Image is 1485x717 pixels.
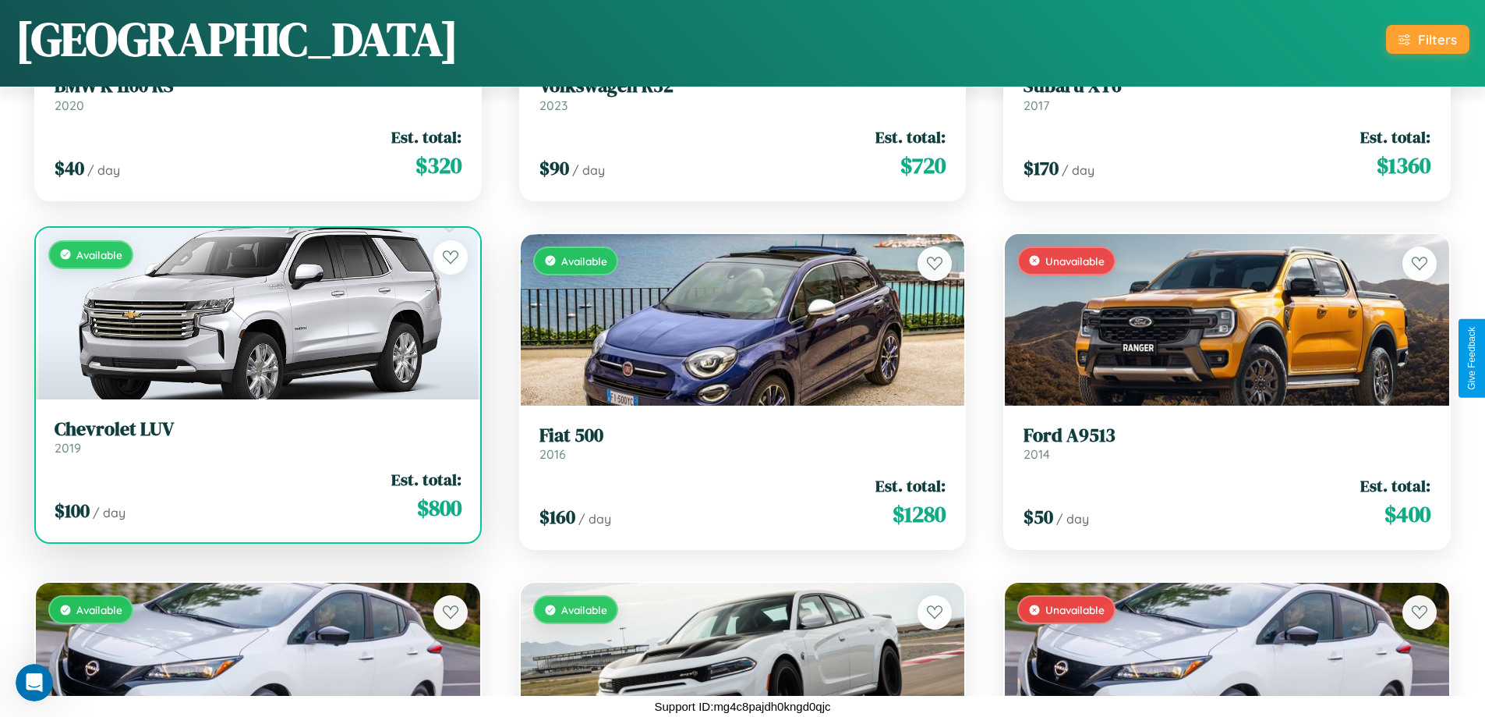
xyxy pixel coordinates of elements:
span: / day [1062,162,1094,178]
span: $ 400 [1384,499,1430,530]
span: 2019 [55,440,81,456]
span: $ 720 [900,150,946,181]
span: 2017 [1024,98,1049,113]
span: $ 320 [415,150,461,181]
span: 2016 [539,446,566,462]
h3: Volkswagen R32 [539,75,946,98]
span: Available [76,248,122,261]
span: Est. total: [875,126,946,148]
span: $ 1280 [893,499,946,530]
span: / day [93,505,126,520]
h3: Ford A9513 [1024,424,1430,447]
h1: [GEOGRAPHIC_DATA] [16,7,458,71]
span: Available [561,603,607,616]
a: Chevrolet LUV2019 [55,418,461,456]
span: / day [87,162,120,178]
span: $ 1360 [1377,150,1430,181]
a: Ford A95132014 [1024,424,1430,463]
span: $ 90 [539,155,569,181]
span: $ 800 [417,492,461,524]
h3: Fiat 500 [539,424,946,447]
span: / day [572,162,605,178]
a: Volkswagen R322023 [539,75,946,113]
a: Fiat 5002016 [539,424,946,463]
span: Available [76,603,122,616]
span: Est. total: [875,474,946,497]
div: Filters [1418,31,1457,48]
a: Subaru XT62017 [1024,75,1430,113]
span: $ 170 [1024,155,1059,181]
span: $ 100 [55,498,90,524]
h3: Subaru XT6 [1024,75,1430,98]
span: $ 40 [55,155,84,181]
span: Available [561,254,607,268]
span: Unavailable [1045,254,1105,268]
span: Est. total: [391,468,461,491]
span: $ 50 [1024,504,1053,530]
span: 2023 [539,98,567,113]
span: 2020 [55,98,84,113]
span: 2014 [1024,446,1050,462]
a: BMW K 1100 RS2020 [55,75,461,113]
h3: BMW K 1100 RS [55,75,461,98]
span: $ 160 [539,504,575,530]
span: Unavailable [1045,603,1105,616]
p: Support ID: mg4c8pajdh0kngd0qjc [655,696,831,717]
span: Est. total: [391,126,461,148]
iframe: Intercom live chat [16,664,53,701]
span: / day [1056,511,1089,527]
span: Est. total: [1360,126,1430,148]
h3: Chevrolet LUV [55,418,461,441]
div: Give Feedback [1466,327,1477,390]
span: Est. total: [1360,474,1430,497]
span: / day [578,511,611,527]
button: Filters [1386,25,1469,54]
